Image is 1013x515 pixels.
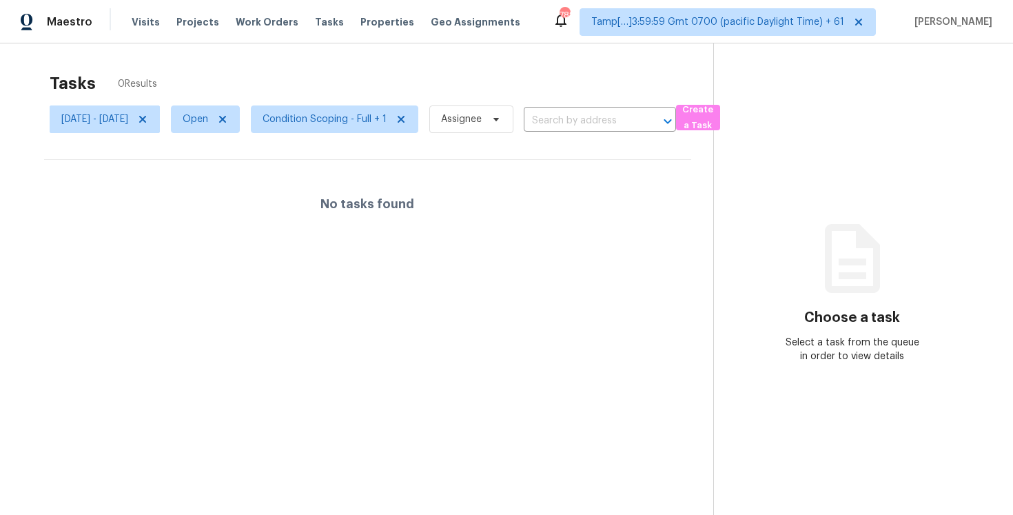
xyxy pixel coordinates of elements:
[118,77,157,91] span: 0 Results
[236,15,298,29] span: Work Orders
[360,15,414,29] span: Properties
[804,311,900,325] h3: Choose a task
[50,77,96,90] h2: Tasks
[591,15,844,29] span: Tamp[…]3:59:59 Gmt 0700 (pacific Daylight Time) + 61
[431,15,520,29] span: Geo Assignments
[176,15,219,29] span: Projects
[47,15,92,29] span: Maestro
[263,112,387,126] span: Condition Scoping - Full + 1
[676,105,720,130] button: Create a Task
[132,15,160,29] span: Visits
[315,17,344,27] span: Tasks
[909,15,992,29] span: [PERSON_NAME]
[183,112,208,126] span: Open
[61,112,128,126] span: [DATE] - [DATE]
[560,8,569,22] div: 782
[524,110,637,132] input: Search by address
[658,112,677,131] button: Open
[441,112,482,126] span: Assignee
[783,336,921,363] div: Select a task from the queue in order to view details
[320,197,414,211] h4: No tasks found
[683,102,713,134] span: Create a Task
